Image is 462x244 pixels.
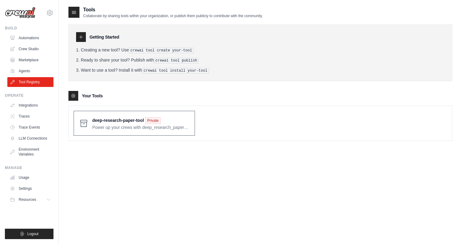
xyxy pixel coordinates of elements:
a: Integrations [7,100,53,110]
a: Usage [7,173,53,182]
a: LLM Connections [7,133,53,143]
button: Logout [5,229,53,239]
a: Settings [7,184,53,193]
h2: Tools [83,6,263,13]
pre: crewai tool publish [154,58,199,63]
a: Tool Registry [7,77,53,87]
div: Build [5,26,53,31]
span: Logout [27,231,38,236]
a: Agents [7,66,53,76]
h3: Getting Started [90,34,119,40]
div: Operate [5,93,53,98]
pre: crewai tool create your-tool [129,48,194,53]
a: Traces [7,111,53,121]
div: Manage [5,165,53,170]
li: Want to use a tool? Install it with [76,67,445,73]
a: Trace Events [7,122,53,132]
pre: crewai tool install your-tool [142,68,209,73]
li: Creating a new tool? Use [76,47,445,53]
span: Resources [19,197,36,202]
a: deep-research-paper-tool Private Power up your crews with deep_research_paper_tool [92,116,190,130]
p: Collaborate by sharing tools within your organization, or publish them publicly to contribute wit... [83,13,263,18]
li: Ready to share your tool? Publish with [76,57,445,63]
a: Automations [7,33,53,43]
a: Crew Studio [7,44,53,54]
a: Marketplace [7,55,53,65]
button: Resources [7,195,53,205]
a: Environment Variables [7,145,53,159]
h3: Your Tools [82,93,103,99]
img: Logo [5,7,35,19]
